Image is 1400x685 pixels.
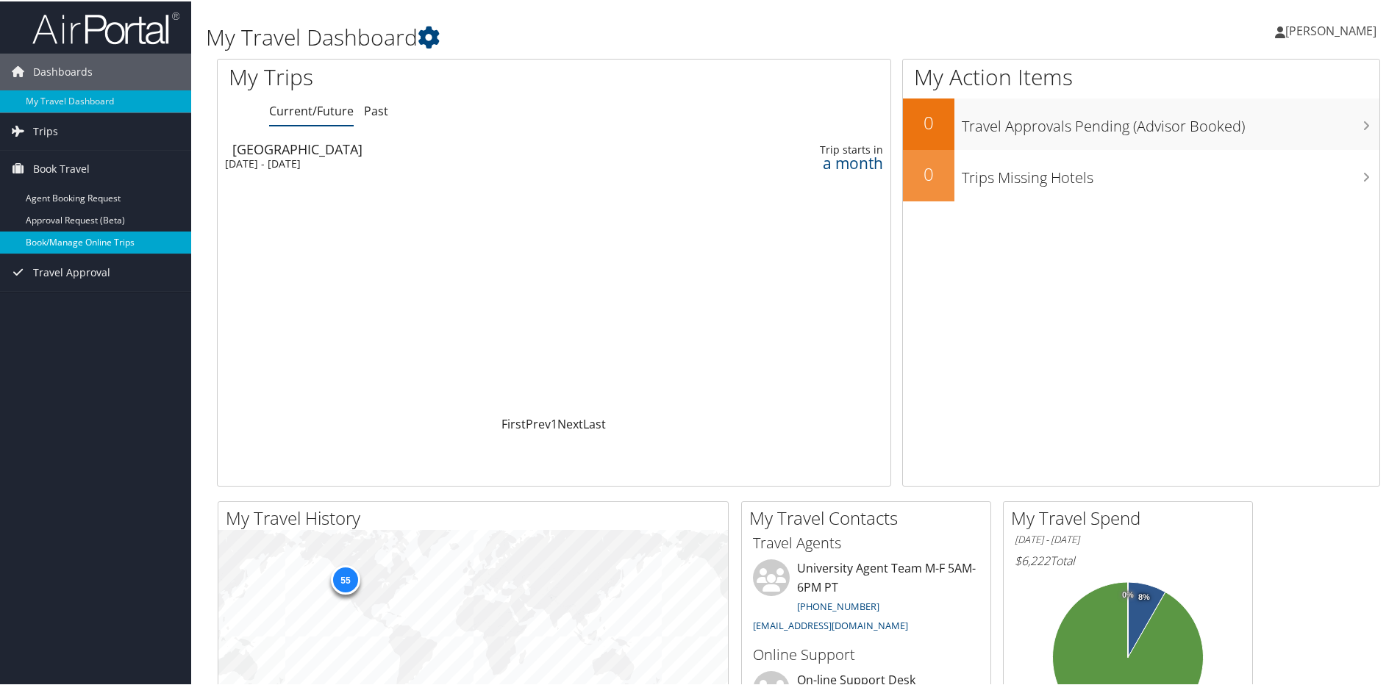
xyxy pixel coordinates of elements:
[229,60,599,91] h1: My Trips
[1011,504,1252,529] h2: My Travel Spend
[1015,551,1050,567] span: $6,222
[526,415,551,431] a: Prev
[1138,592,1150,600] tspan: 8%
[269,101,354,118] a: Current/Future
[962,107,1379,135] h3: Travel Approvals Pending (Advisor Booked)
[903,60,1379,91] h1: My Action Items
[33,149,90,186] span: Book Travel
[728,142,883,155] div: Trip starts in
[1015,531,1241,545] h6: [DATE] - [DATE]
[903,160,954,185] h2: 0
[746,558,987,636] li: University Agent Team M-F 5AM-6PM PT
[797,598,879,612] a: [PHONE_NUMBER]
[903,109,954,134] h2: 0
[1015,551,1241,567] h6: Total
[206,21,996,51] h1: My Travel Dashboard
[32,10,179,44] img: airportal-logo.png
[33,253,110,290] span: Travel Approval
[583,415,606,431] a: Last
[232,141,641,154] div: [GEOGRAPHIC_DATA]
[225,156,634,169] div: [DATE] - [DATE]
[33,112,58,148] span: Trips
[903,97,1379,148] a: 0Travel Approvals Pending (Advisor Booked)
[33,52,93,89] span: Dashboards
[753,531,979,552] h3: Travel Agents
[551,415,557,431] a: 1
[226,504,728,529] h2: My Travel History
[903,148,1379,200] a: 0Trips Missing Hotels
[1275,7,1391,51] a: [PERSON_NAME]
[749,504,990,529] h2: My Travel Contacts
[501,415,526,431] a: First
[753,617,908,631] a: [EMAIL_ADDRESS][DOMAIN_NAME]
[1285,21,1376,37] span: [PERSON_NAME]
[1122,589,1134,598] tspan: 0%
[753,643,979,664] h3: Online Support
[364,101,388,118] a: Past
[962,159,1379,187] h3: Trips Missing Hotels
[331,564,360,593] div: 55
[728,155,883,168] div: a month
[557,415,583,431] a: Next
